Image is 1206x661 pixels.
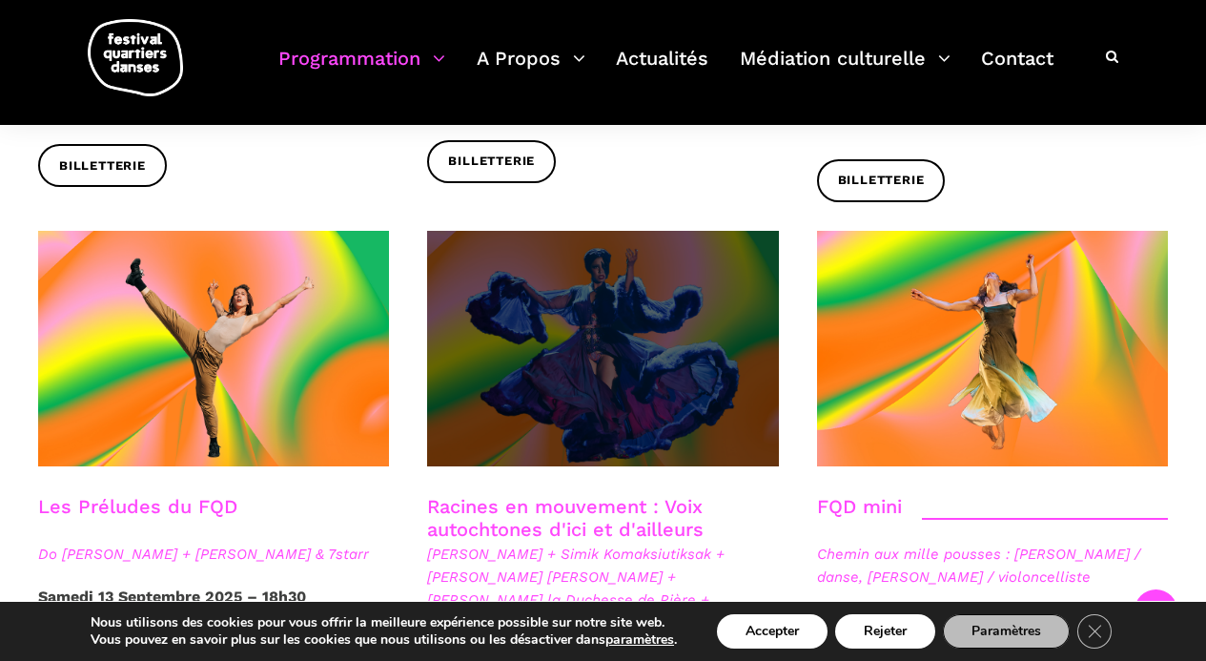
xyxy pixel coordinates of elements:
p: Atrium | Studio-Théâtre des Grands Ballets Canadiens [38,585,389,658]
a: FQD mini [817,495,902,518]
span: Chemin aux mille pousses : [PERSON_NAME] / danse, [PERSON_NAME] / violoncelliste [817,543,1168,589]
span: Billetterie [448,152,535,172]
span: [PERSON_NAME] + Simik Komaksiutiksak + [PERSON_NAME] [PERSON_NAME] + [PERSON_NAME] la Duchesse de... [427,543,778,634]
span: Billetterie [838,171,925,191]
a: Contact [981,42,1053,98]
a: Médiation culturelle [740,42,950,98]
strong: Samedi 13 Septembre 2025 – 18h30 [38,588,306,606]
span: Billetterie [59,156,146,176]
a: Billetterie [817,159,946,202]
a: Billetterie [427,140,556,183]
button: Close GDPR Cookie Banner [1077,614,1112,649]
a: Racines en mouvement : Voix autochtones d'ici et d'ailleurs [427,495,704,541]
button: Rejeter [835,614,935,649]
p: Nous utilisons des cookies pour vous offrir la meilleure expérience possible sur notre site web. [91,614,677,631]
button: Paramètres [943,614,1070,649]
span: Do [PERSON_NAME] + [PERSON_NAME] & 7starr [38,543,389,566]
a: Billetterie [38,144,167,187]
a: Les Préludes du FQD [38,495,237,518]
a: Programmation [278,42,445,98]
img: logo-fqd-med [88,19,183,96]
a: A Propos [477,42,585,98]
p: Vous pouvez en savoir plus sur les cookies que nous utilisons ou les désactiver dans . [91,631,677,649]
button: Accepter [717,614,828,649]
a: Actualités [616,42,708,98]
button: paramètres [605,631,674,649]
